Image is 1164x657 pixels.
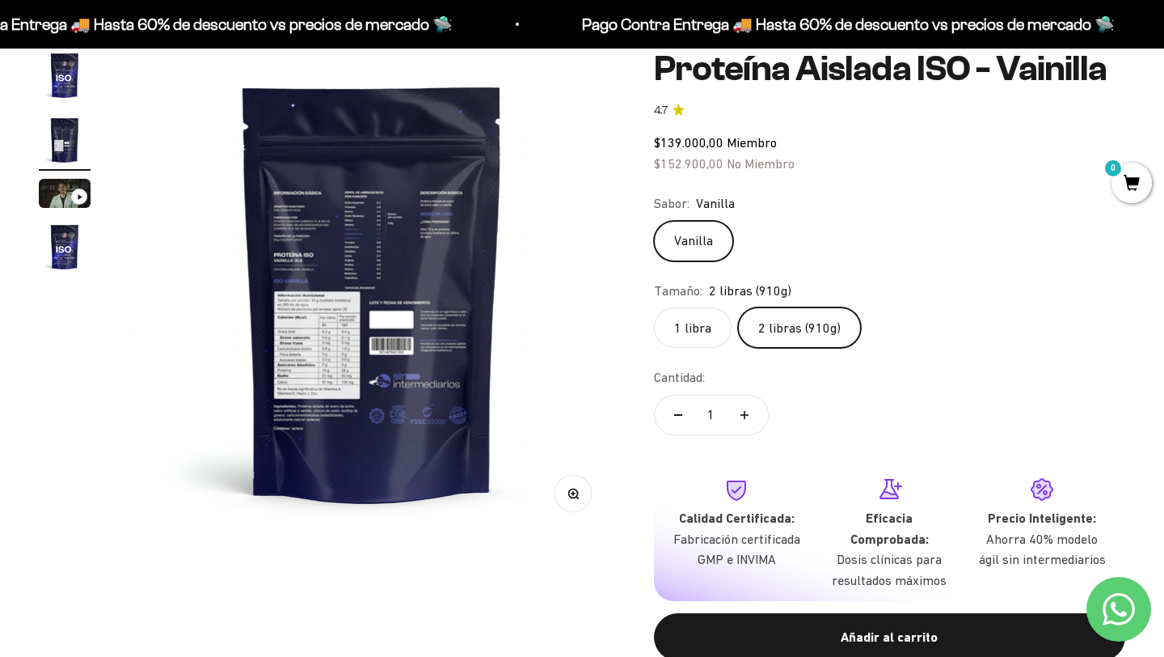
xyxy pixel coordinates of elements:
span: $152.900,00 [654,156,723,171]
div: Certificaciones de calidad [19,178,335,206]
span: 2 libras (910g) [709,281,791,302]
p: Fabricación certificada GMP e INVIMA [673,529,800,570]
legend: Sabor: [654,193,690,214]
p: Para decidirte a comprar este suplemento, ¿qué información específica sobre su pureza, origen o c... [19,26,335,100]
button: Ir al artículo 4 [39,221,91,278]
button: Aumentar cantidad [721,396,768,434]
a: 4.74.7 de 5.0 estrellas [654,102,1125,120]
p: Ahorra 40% modelo ágil sin intermediarios [979,529,1106,570]
mark: 0 [1103,159,1123,178]
img: Proteína Aislada ISO - Vainilla [39,49,91,101]
strong: Precio Inteligente: [988,511,1096,526]
button: Reducir cantidad [655,396,702,434]
span: Miembro [727,135,777,150]
button: Enviar [264,279,335,307]
span: Vanilla [696,193,735,214]
div: País de origen de ingredientes [19,146,335,174]
strong: Calidad Certificada: [679,511,795,526]
button: Ir al artículo 1 [39,49,91,106]
label: Cantidad: [654,367,705,388]
img: Proteína Aislada ISO - Vainilla [39,114,91,166]
button: Ir al artículo 3 [39,179,91,213]
button: Ir al artículo 2 [39,114,91,171]
span: $139.000,00 [654,135,723,150]
img: Proteína Aislada ISO - Vainilla [129,49,615,536]
p: Pago Contra Entrega 🚚 Hasta 60% de descuento vs precios de mercado 🛸 [581,11,1114,37]
span: No Miembro [727,156,795,171]
legend: Tamaño: [654,281,702,302]
strong: Eficacia Comprobada: [850,511,929,547]
div: Comparativa con otros productos similares [19,210,335,239]
div: Detalles sobre ingredientes "limpios" [19,113,335,142]
p: Dosis clínicas para resultados máximos [826,549,953,591]
span: 4.7 [654,102,668,120]
input: Otra (por favor especifica) [53,244,333,270]
a: 0 [1111,176,1152,193]
div: Añadir al carrito [686,627,1093,648]
h1: Proteína Aislada ISO - Vainilla [654,49,1125,88]
img: Proteína Aislada ISO - Vainilla [39,221,91,273]
span: Enviar [265,279,333,307]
